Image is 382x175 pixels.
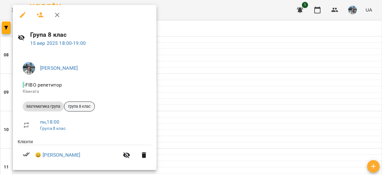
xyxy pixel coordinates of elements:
div: група 8 клас [64,102,95,111]
a: пн , 18:00 [40,119,59,125]
a: [PERSON_NAME] [40,65,78,71]
span: Математика група [23,104,64,109]
svg: Візит сплачено [23,151,30,158]
a: Група 8 клас [40,126,66,131]
span: - FIBO репетитор [23,82,63,88]
p: Кімната [23,88,146,95]
a: 15 вер 2025 18:00-19:00 [30,40,86,46]
h6: Група 8 клас [30,30,151,40]
span: група 8 клас [64,104,94,109]
a: 😀 [PERSON_NAME] [35,151,80,159]
img: 1e8d23b577010bf0f155fdae1a4212a8.jpg [23,62,35,74]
